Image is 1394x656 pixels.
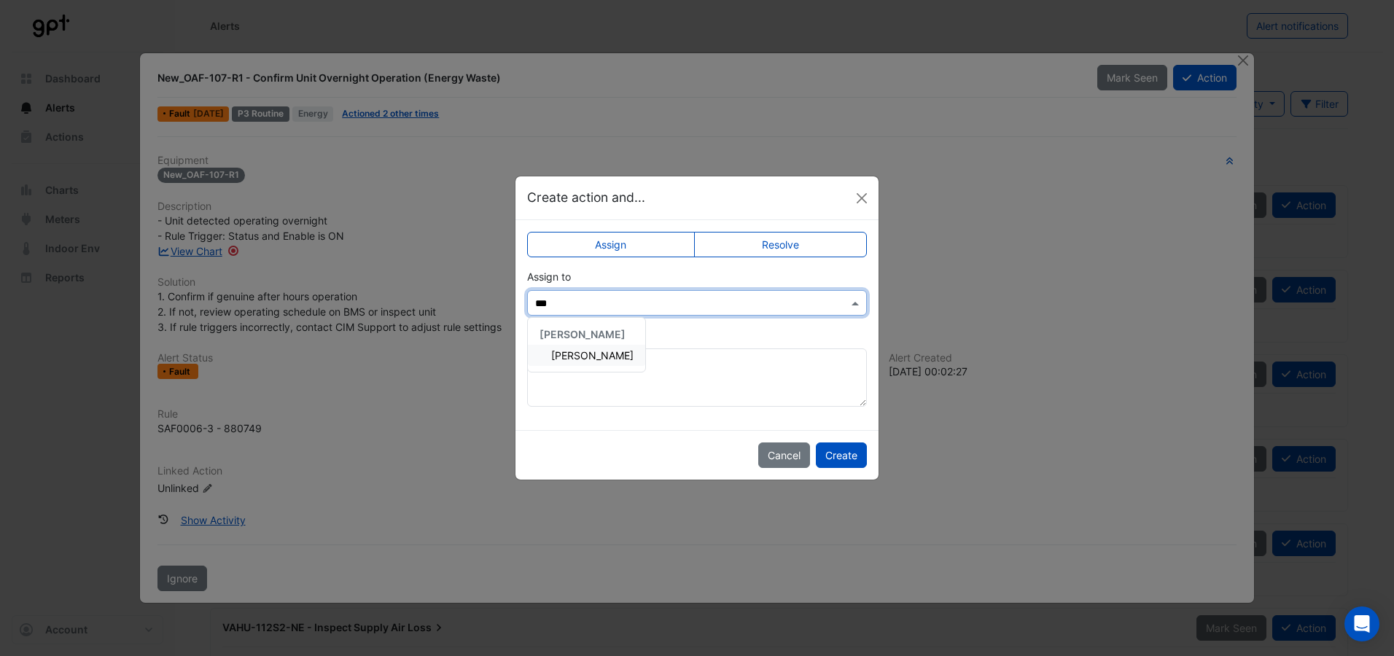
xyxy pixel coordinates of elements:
h5: Create action and... [527,188,645,207]
label: Assign [527,232,695,257]
div: Open Intercom Messenger [1344,606,1379,641]
label: Assign to [527,269,571,284]
ng-dropdown-panel: Options list [527,317,646,372]
label: Resolve [694,232,868,257]
span: [PERSON_NAME] [551,349,634,362]
button: Create [816,442,867,468]
span: [PERSON_NAME] [540,328,626,340]
button: Cancel [758,442,810,468]
button: Close [851,187,873,209]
